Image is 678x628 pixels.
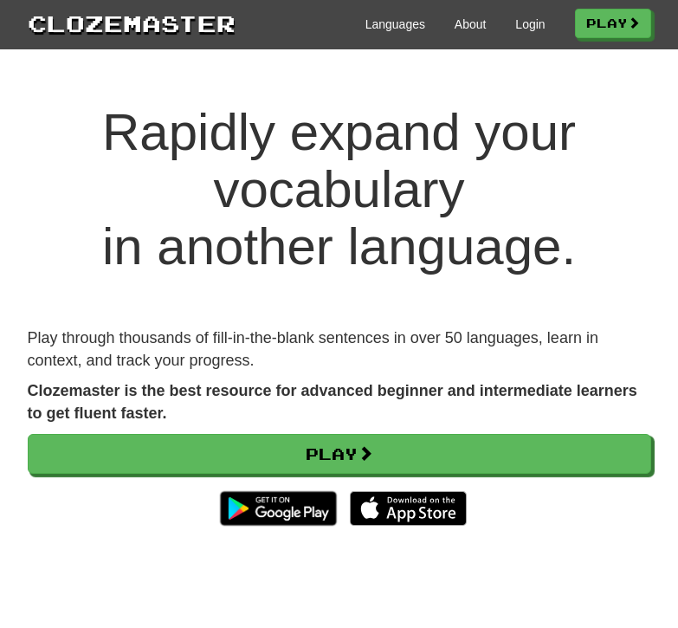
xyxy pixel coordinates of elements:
[365,16,425,33] a: Languages
[350,491,467,526] img: Download_on_the_App_Store_Badge_US-UK_135x40-25178aeef6eb6b83b96f5f2d004eda3bffbb37122de64afbaef7...
[515,16,545,33] a: Login
[28,382,637,422] strong: Clozemaster is the best resource for advanced beginner and intermediate learners to get fluent fa...
[28,327,651,372] p: Play through thousands of fill-in-the-blank sentences in over 50 languages, learn in context, and...
[28,434,651,474] a: Play
[575,9,651,38] a: Play
[455,16,487,33] a: About
[211,482,345,534] img: Get it on Google Play
[28,7,236,39] a: Clozemaster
